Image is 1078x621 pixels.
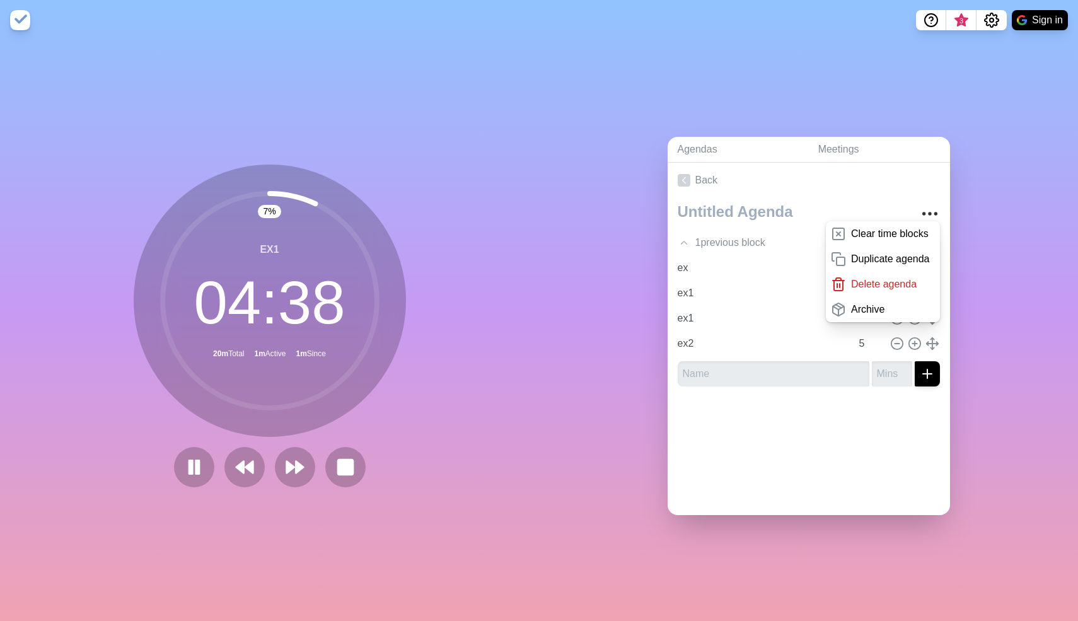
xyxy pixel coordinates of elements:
[673,331,852,356] input: Name
[673,306,852,331] input: Name
[917,201,942,226] button: More
[678,361,869,386] input: Name
[946,10,977,30] button: What’s new
[668,163,950,198] a: Back
[851,226,929,241] p: Clear time blocks
[668,137,808,163] a: Agendas
[673,255,852,281] input: Name
[956,16,966,26] span: 3
[1012,10,1068,30] button: Sign in
[10,10,30,30] img: timeblocks logo
[854,331,884,356] input: Mins
[916,10,946,30] button: Help
[851,252,930,267] p: Duplicate agenda
[851,302,884,317] p: Archive
[872,361,912,386] input: Mins
[1017,15,1027,25] img: google logo
[668,230,950,255] div: 1 previous block
[977,10,1007,30] button: Settings
[851,277,917,292] p: Delete agenda
[673,281,852,306] input: Name
[808,137,950,163] a: Meetings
